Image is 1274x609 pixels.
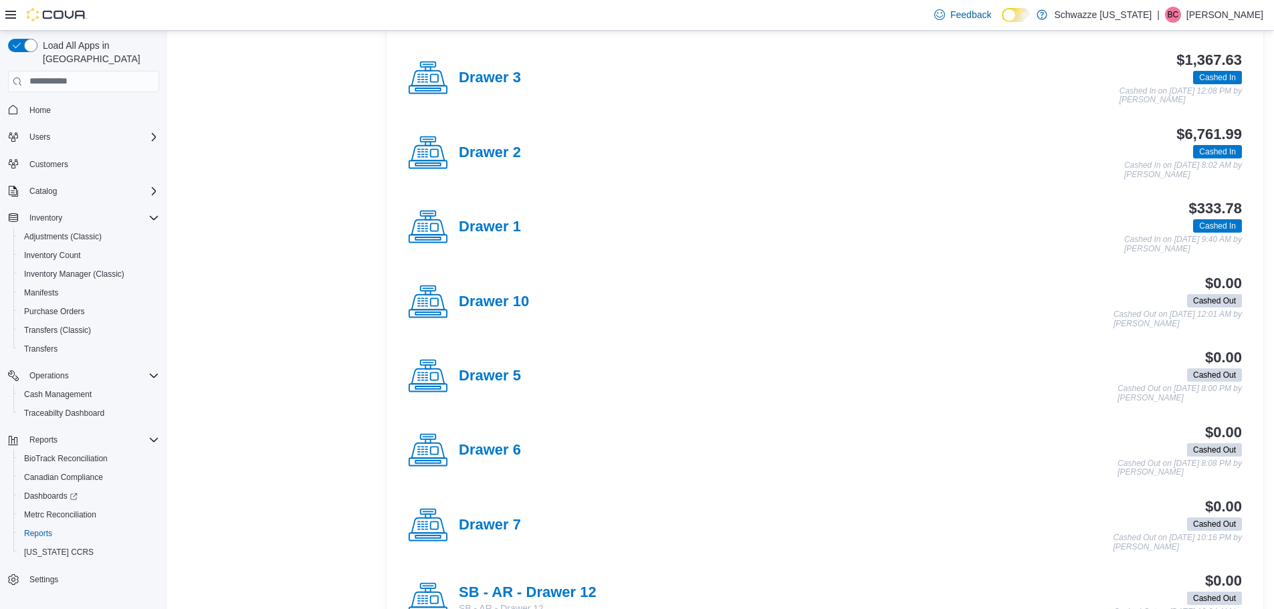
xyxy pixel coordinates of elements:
p: Cashed In on [DATE] 9:40 AM by [PERSON_NAME] [1124,235,1242,253]
button: Adjustments (Classic) [13,227,165,246]
a: BioTrack Reconciliation [19,451,113,467]
span: Cashed Out [1193,444,1236,456]
button: Users [3,128,165,146]
a: Traceabilty Dashboard [19,405,110,421]
span: [US_STATE] CCRS [24,547,94,558]
p: Cashed Out on [DATE] 8:00 PM by [PERSON_NAME] [1118,384,1242,402]
span: Load All Apps in [GEOGRAPHIC_DATA] [37,39,159,66]
button: Inventory [3,209,165,227]
button: Manifests [13,283,165,302]
a: Feedback [929,1,996,28]
span: Inventory [29,213,62,223]
button: Metrc Reconciliation [13,505,165,524]
span: Operations [24,368,159,384]
h3: $0.00 [1205,275,1242,291]
h3: $6,761.99 [1176,126,1242,142]
a: Transfers [19,341,63,357]
a: Dashboards [19,488,83,504]
span: Cashed Out [1187,443,1242,457]
span: Transfers (Classic) [19,322,159,338]
button: Traceabilty Dashboard [13,404,165,422]
p: Cashed Out on [DATE] 8:08 PM by [PERSON_NAME] [1118,459,1242,477]
span: Adjustments (Classic) [19,229,159,245]
h4: Drawer 5 [459,368,521,385]
a: Adjustments (Classic) [19,229,107,245]
span: Cashed In [1193,71,1242,84]
span: Transfers [24,344,58,354]
span: Inventory [24,210,159,226]
p: | [1157,7,1160,23]
p: Cashed In on [DATE] 8:02 AM by [PERSON_NAME] [1124,161,1242,179]
span: Cashed In [1199,220,1236,232]
a: [US_STATE] CCRS [19,544,99,560]
a: Reports [19,525,58,541]
a: Customers [24,156,74,172]
span: Reports [24,528,52,539]
span: Reports [19,525,159,541]
span: Purchase Orders [19,303,159,320]
span: Cashed Out [1187,592,1242,605]
span: Cashed In [1199,146,1236,158]
span: Cashed Out [1187,517,1242,531]
span: Transfers [19,341,159,357]
h3: $1,367.63 [1176,52,1242,68]
a: Metrc Reconciliation [19,507,102,523]
span: Cashed In [1199,72,1236,84]
h4: SB - AR - Drawer 12 [459,584,597,602]
a: Purchase Orders [19,303,90,320]
span: Metrc Reconciliation [24,509,96,520]
button: Reports [13,524,165,543]
span: Home [24,102,159,118]
h4: Drawer 7 [459,517,521,534]
span: Cashed Out [1187,294,1242,308]
span: Canadian Compliance [19,469,159,485]
span: Reports [24,432,159,448]
h3: $0.00 [1205,573,1242,589]
button: Customers [3,154,165,174]
span: Inventory Count [24,250,81,261]
a: Dashboards [13,487,165,505]
span: Traceabilty Dashboard [24,408,104,418]
span: Manifests [24,287,58,298]
p: Cashed Out on [DATE] 12:01 AM by [PERSON_NAME] [1113,310,1242,328]
span: Dashboards [19,488,159,504]
a: Home [24,102,56,118]
a: Transfers (Classic) [19,322,96,338]
p: Cashed Out on [DATE] 10:16 PM by [PERSON_NAME] [1113,533,1242,552]
span: Metrc Reconciliation [19,507,159,523]
span: Cashed Out [1187,368,1242,382]
h4: Drawer 10 [459,293,529,311]
span: Traceabilty Dashboard [19,405,159,421]
span: Manifests [19,285,159,301]
a: Manifests [19,285,64,301]
a: Settings [24,572,64,588]
span: Cashed In [1193,219,1242,233]
button: Transfers (Classic) [13,321,165,340]
button: Reports [3,431,165,449]
span: Customers [24,156,159,172]
a: Canadian Compliance [19,469,108,485]
button: Reports [24,432,63,448]
span: Cashed In [1193,145,1242,158]
span: BioTrack Reconciliation [24,453,108,464]
button: Cash Management [13,385,165,404]
span: Settings [29,574,58,585]
span: Cashed Out [1193,295,1236,307]
button: Purchase Orders [13,302,165,321]
a: Inventory Count [19,247,86,263]
span: Cash Management [24,389,92,400]
button: Catalog [3,182,165,201]
h4: Drawer 6 [459,442,521,459]
h3: $0.00 [1205,499,1242,515]
span: BioTrack Reconciliation [19,451,159,467]
button: Inventory Manager (Classic) [13,265,165,283]
p: Cashed In on [DATE] 12:08 PM by [PERSON_NAME] [1120,87,1242,105]
span: Purchase Orders [24,306,85,317]
button: [US_STATE] CCRS [13,543,165,562]
button: Users [24,129,56,145]
button: Transfers [13,340,165,358]
span: Users [24,129,159,145]
h4: Drawer 2 [459,144,521,162]
span: Inventory Manager (Classic) [19,266,159,282]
